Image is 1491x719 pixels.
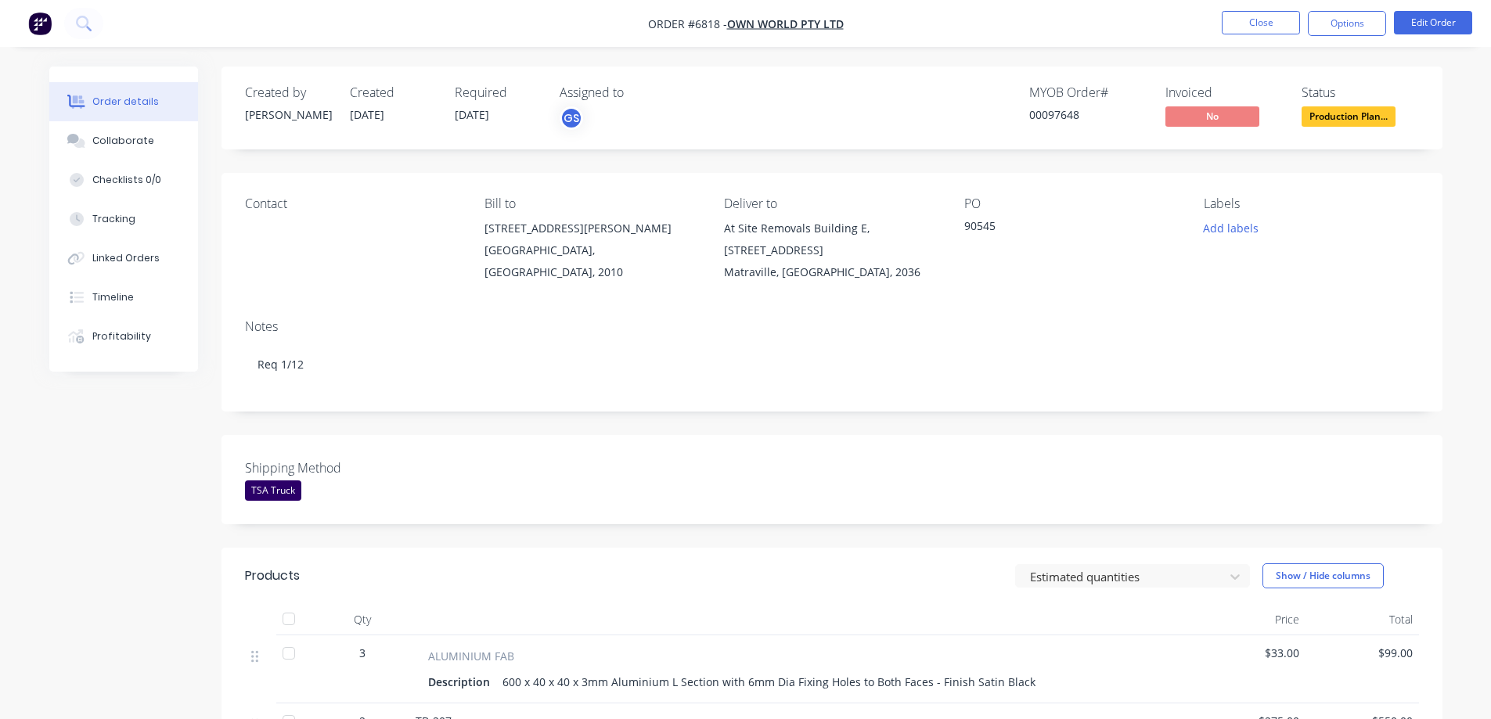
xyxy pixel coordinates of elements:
div: Checklists 0/0 [92,173,161,187]
span: ALUMINIUM FAB [428,648,514,664]
div: Created [350,85,436,100]
button: Edit Order [1394,11,1472,34]
div: Timeline [92,290,134,304]
span: No [1165,106,1259,126]
button: Production Plan... [1302,106,1396,130]
span: [DATE] [455,107,489,122]
button: Show / Hide columns [1262,563,1384,588]
span: $99.00 [1312,645,1413,661]
div: 90545 [964,217,1160,239]
button: GS [560,106,583,130]
button: Order details [49,82,198,121]
span: [DATE] [350,107,384,122]
div: MYOB Order # [1029,85,1147,100]
div: Deliver to [724,196,938,211]
div: PO [964,196,1179,211]
button: Linked Orders [49,239,198,278]
div: Products [245,566,300,585]
div: Profitability [92,329,151,343]
div: TSA Truck [245,480,301,501]
button: Timeline [49,278,198,317]
button: Checklists 0/0 [49,160,198,200]
div: At Site Removals Building E, [STREET_ADDRESS] [724,217,938,261]
div: Labels [1204,196,1418,211]
span: Order #6818 - [648,16,727,31]
label: Shipping Method [245,458,441,477]
div: Order details [92,95,159,109]
div: Invoiced [1165,85,1283,100]
div: [GEOGRAPHIC_DATA], [GEOGRAPHIC_DATA], 2010 [484,239,699,283]
div: 600 x 40 x 40 x 3mm Aluminium L Section with 6mm Dia Fixing Holes to Both Faces - Finish Satin Black [496,670,1042,693]
div: At Site Removals Building E, [STREET_ADDRESS]Matraville, [GEOGRAPHIC_DATA], 2036 [724,217,938,283]
div: Notes [245,319,1419,334]
button: Tracking [49,200,198,239]
span: 3 [359,645,366,661]
div: Collaborate [92,134,154,148]
div: Contact [245,196,459,211]
div: Req 1/12 [245,340,1419,388]
div: Total [1306,604,1419,635]
span: Production Plan... [1302,106,1396,126]
div: Required [455,85,541,100]
button: Add labels [1195,217,1267,239]
div: Bill to [484,196,699,211]
img: Factory [28,12,52,35]
div: Qty [315,604,409,635]
div: [PERSON_NAME] [245,106,331,123]
div: Status [1302,85,1419,100]
button: Profitability [49,317,198,356]
span: $33.00 [1198,645,1299,661]
div: Assigned to [560,85,716,100]
div: Created by [245,85,331,100]
a: Own World Pty Ltd [727,16,844,31]
div: [STREET_ADDRESS][PERSON_NAME][GEOGRAPHIC_DATA], [GEOGRAPHIC_DATA], 2010 [484,217,699,283]
div: Linked Orders [92,251,160,265]
div: Price [1192,604,1306,635]
div: Matraville, [GEOGRAPHIC_DATA], 2036 [724,261,938,283]
div: 00097648 [1029,106,1147,123]
div: [STREET_ADDRESS][PERSON_NAME] [484,217,699,239]
button: Collaborate [49,121,198,160]
div: Tracking [92,212,135,226]
div: Description [428,670,496,693]
button: Options [1308,11,1386,36]
button: Close [1222,11,1300,34]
